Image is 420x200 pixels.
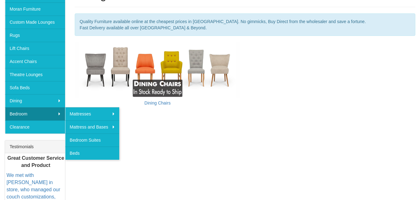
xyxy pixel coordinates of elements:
[7,155,64,168] b: Great Customer Service and Product
[65,147,119,160] a: Beds
[5,107,65,120] a: Bedroom
[5,2,65,16] a: Moran Furniture
[5,94,65,107] a: Dining
[5,16,65,29] a: Custom Made Lounges
[5,42,65,55] a: Lift Chairs
[5,140,65,153] div: Testimonials
[5,81,65,94] a: Sofa Beds
[5,120,65,134] a: Clearance
[65,107,119,120] a: Mattresses
[5,68,65,81] a: Theatre Lounges
[5,29,65,42] a: Rugs
[5,55,65,68] a: Accent Chairs
[75,42,240,97] img: Dining Chairs
[65,134,119,147] a: Bedroom Suites
[144,100,171,105] a: Dining Chairs
[75,13,415,36] div: Quality Furniture available online at the cheapest prices in [GEOGRAPHIC_DATA]. No gimmicks, Buy ...
[65,120,119,134] a: Mattress and Bases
